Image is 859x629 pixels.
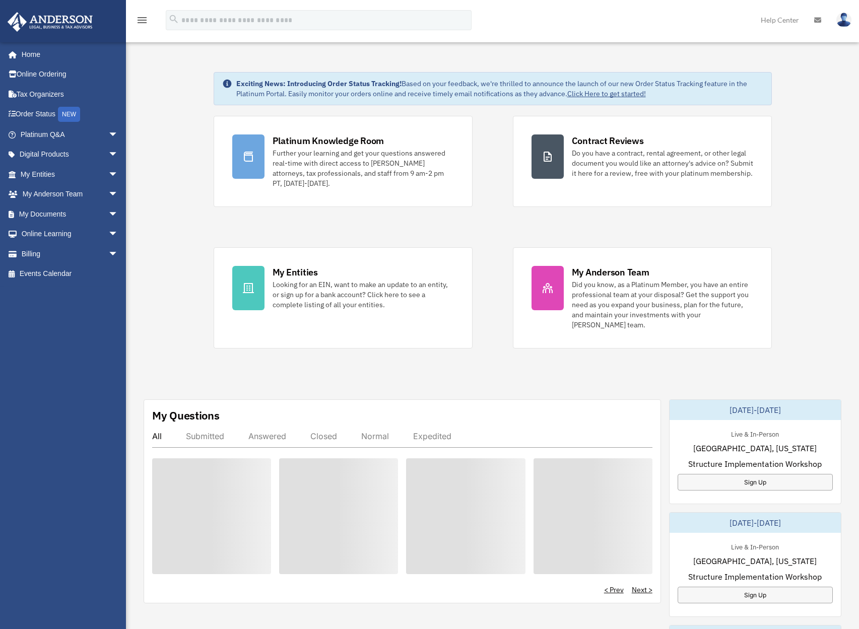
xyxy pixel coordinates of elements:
[136,18,148,26] a: menu
[513,116,772,207] a: Contract Reviews Do you have a contract, rental agreement, or other legal document you would like...
[632,585,652,595] a: Next >
[361,431,389,441] div: Normal
[7,244,134,264] a: Billingarrow_drop_down
[572,279,753,330] div: Did you know, as a Platinum Member, you have an entire professional team at your disposal? Get th...
[678,587,833,603] a: Sign Up
[7,264,134,284] a: Events Calendar
[513,247,772,348] a: My Anderson Team Did you know, as a Platinum Member, you have an entire professional team at your...
[248,431,286,441] div: Answered
[7,44,128,64] a: Home
[273,134,384,147] div: Platinum Knowledge Room
[58,107,80,122] div: NEW
[7,164,134,184] a: My Entitiesarrow_drop_down
[310,431,337,441] div: Closed
[136,14,148,26] i: menu
[236,79,763,99] div: Based on your feedback, we're thrilled to announce the launch of our new Order Status Tracking fe...
[572,266,649,278] div: My Anderson Team
[108,244,128,264] span: arrow_drop_down
[7,224,134,244] a: Online Learningarrow_drop_down
[108,184,128,205] span: arrow_drop_down
[723,541,787,551] div: Live & In-Person
[413,431,451,441] div: Expedited
[670,513,841,533] div: [DATE]-[DATE]
[168,14,179,25] i: search
[273,266,318,278] div: My Entities
[688,571,822,583] span: Structure Implementation Workshop
[572,148,753,178] div: Do you have a contract, rental agreement, or other legal document you would like an attorney's ad...
[108,145,128,165] span: arrow_drop_down
[7,184,134,204] a: My Anderson Teamarrow_drop_down
[670,400,841,420] div: [DATE]-[DATE]
[7,124,134,145] a: Platinum Q&Aarrow_drop_down
[108,224,128,245] span: arrow_drop_down
[723,428,787,439] div: Live & In-Person
[5,12,96,32] img: Anderson Advisors Platinum Portal
[7,104,134,125] a: Order StatusNEW
[836,13,851,27] img: User Pic
[567,89,646,98] a: Click Here to get started!
[604,585,624,595] a: < Prev
[693,442,817,454] span: [GEOGRAPHIC_DATA], [US_STATE]
[273,279,454,310] div: Looking for an EIN, want to make an update to an entity, or sign up for a bank account? Click her...
[108,164,128,185] span: arrow_drop_down
[152,431,162,441] div: All
[186,431,224,441] div: Submitted
[152,408,220,423] div: My Questions
[693,555,817,567] span: [GEOGRAPHIC_DATA], [US_STATE]
[7,145,134,165] a: Digital Productsarrow_drop_down
[214,247,473,348] a: My Entities Looking for an EIN, want to make an update to an entity, or sign up for a bank accoun...
[214,116,473,207] a: Platinum Knowledge Room Further your learning and get your questions answered real-time with dire...
[7,84,134,104] a: Tax Organizers
[108,124,128,145] span: arrow_drop_down
[273,148,454,188] div: Further your learning and get your questions answered real-time with direct access to [PERSON_NAM...
[688,458,822,470] span: Structure Implementation Workshop
[7,204,134,224] a: My Documentsarrow_drop_down
[236,79,402,88] strong: Exciting News: Introducing Order Status Tracking!
[572,134,644,147] div: Contract Reviews
[678,474,833,491] a: Sign Up
[7,64,134,85] a: Online Ordering
[108,204,128,225] span: arrow_drop_down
